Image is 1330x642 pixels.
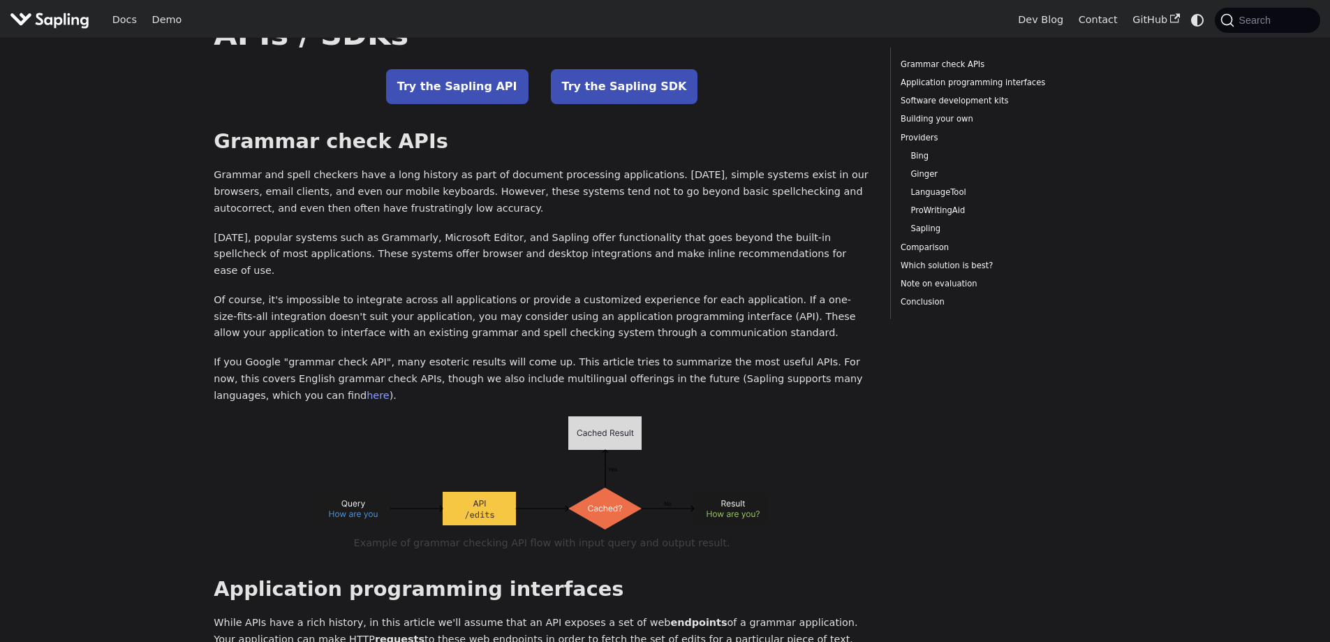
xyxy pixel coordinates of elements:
a: Comparison [901,241,1090,254]
a: Demo [145,9,189,31]
a: Sapling [910,222,1085,235]
a: Try the Sapling API [386,69,529,104]
a: Grammar check APIs [901,58,1090,71]
a: Try the Sapling SDK [551,69,698,104]
a: Building your own [901,112,1090,126]
img: Sapling.ai [10,10,89,30]
a: Which solution is best? [901,259,1090,272]
a: Contact [1071,9,1125,31]
h2: Grammar check APIs [214,129,870,154]
span: Search [1234,15,1279,26]
a: Providers [901,131,1090,145]
button: Search (Command+K) [1215,8,1320,33]
a: ProWritingAid [910,204,1085,217]
button: Switch between dark and light mode (currently system mode) [1188,10,1208,30]
a: Conclusion [901,296,1090,309]
a: Ginger [910,168,1085,181]
a: GitHub [1125,9,1187,31]
p: If you Google "grammar check API", many esoteric results will come up. This article tries to summ... [214,354,870,404]
a: Docs [105,9,145,31]
a: Bing [910,149,1085,163]
a: Note on evaluation [901,277,1090,291]
a: LanguageTool [910,186,1085,199]
a: Application programming interfaces [901,76,1090,89]
img: Example API flow [317,416,767,530]
strong: endpoints [670,617,727,628]
p: Grammar and spell checkers have a long history as part of document processing applications. [DATE... [214,167,870,217]
a: Dev Blog [1010,9,1070,31]
h2: Application programming interfaces [214,577,870,602]
p: [DATE], popular systems such as Grammarly, Microsoft Editor, and Sapling offer functionality that... [214,230,870,279]
figcaption: Example of grammar checking API flow with input query and output result. [242,535,842,552]
p: Of course, it's impossible to integrate across all applications or provide a customized experienc... [214,292,870,342]
a: Software development kits [901,94,1090,108]
a: here [367,390,389,401]
a: Sapling.aiSapling.ai [10,10,94,30]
